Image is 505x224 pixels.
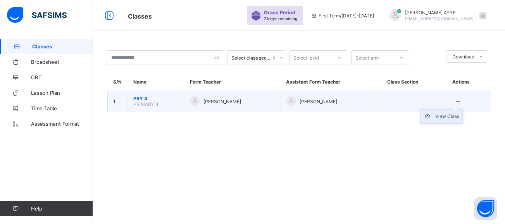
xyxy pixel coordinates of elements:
td: 1 [107,91,128,112]
th: Assistant Form Teacher [280,73,381,91]
div: Select class section [231,55,271,61]
span: Classes [32,43,93,50]
span: PRY 4 [133,96,178,101]
span: PRIMARY 4 [133,101,159,107]
span: Grace Period [264,10,295,15]
th: Actions [446,73,491,91]
div: Select level [293,50,319,65]
span: Help [31,205,93,212]
span: [PERSON_NAME] AYYE [405,10,474,15]
span: 21 days remaining [264,16,297,21]
span: session/term information [311,13,374,19]
th: S/N [107,73,128,91]
span: Assessment Format [31,121,93,127]
span: [PERSON_NAME] [300,99,337,104]
div: Select arm [355,50,379,65]
th: Name [128,73,184,91]
span: Time Table [31,105,93,111]
span: Classes [128,12,152,20]
span: Broadsheet [31,59,93,65]
span: [EMAIL_ADDRESS][DOMAIN_NAME] [405,16,474,21]
th: Class Section [381,73,446,91]
span: Lesson Plan [31,90,93,96]
span: CBT [31,74,93,80]
span: Download [452,54,474,60]
span: [PERSON_NAME] [203,99,241,104]
div: SALEHAYYE [382,9,490,22]
th: Form Teacher [184,73,280,91]
img: safsims [7,7,67,23]
div: View Class [435,113,459,120]
button: Open asap [474,197,497,220]
img: sticker-purple.71386a28dfed39d6af7621340158ba97.svg [251,11,261,21]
